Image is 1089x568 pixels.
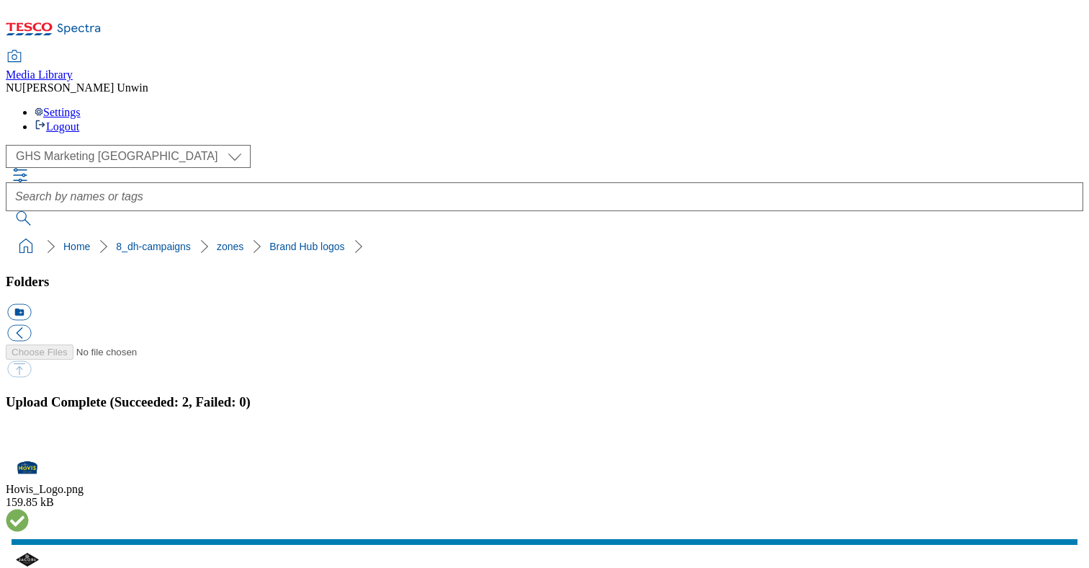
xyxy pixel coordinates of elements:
[6,51,73,81] a: Media Library
[6,456,49,480] img: preview
[63,241,90,252] a: Home
[6,233,1083,260] nav: breadcrumb
[6,274,1083,290] h3: Folders
[269,241,344,252] a: Brand Hub logos
[35,120,79,133] a: Logout
[22,81,148,94] span: [PERSON_NAME] Unwin
[6,81,22,94] span: NU
[14,235,37,258] a: home
[6,68,73,81] span: Media Library
[217,241,243,252] a: zones
[6,182,1083,211] input: Search by names or tags
[6,483,1083,496] div: Hovis_Logo.png
[6,394,1083,410] h3: Upload Complete (Succeeded: 2, Failed: 0)
[116,241,191,252] a: 8_dh-campaigns
[35,106,81,118] a: Settings
[6,496,1083,509] div: 159.85 kB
